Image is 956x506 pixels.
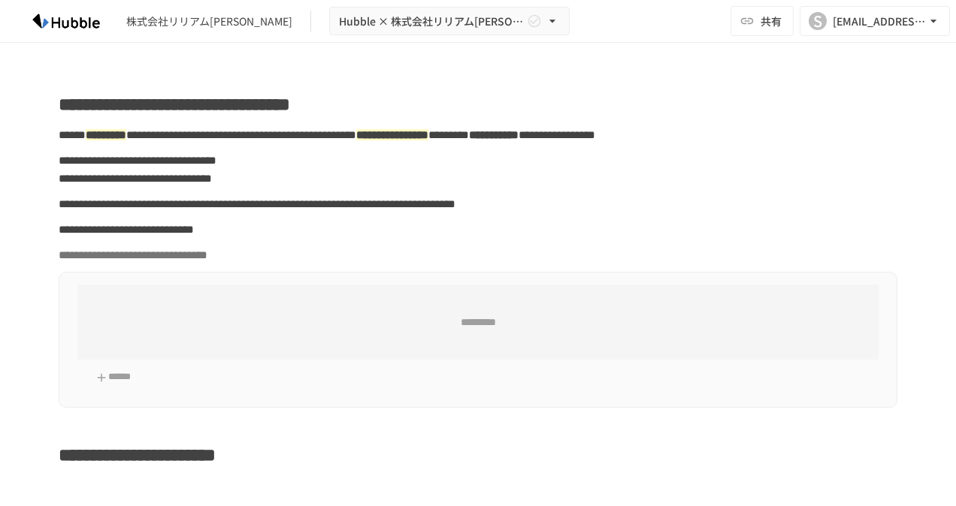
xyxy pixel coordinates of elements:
span: 共有 [761,13,782,29]
button: 共有 [731,6,794,36]
button: S[EMAIL_ADDRESS][PERSON_NAME][DOMAIN_NAME] [800,6,950,36]
button: Hubble × 株式会社リリアム[PERSON_NAME] オンボーディングプロジェクト [329,7,570,36]
div: 株式会社リリアム[PERSON_NAME] [126,14,292,29]
img: HzDRNkGCf7KYO4GfwKnzITak6oVsp5RHeZBEM1dQFiQ [18,9,114,33]
div: [EMAIL_ADDRESS][PERSON_NAME][DOMAIN_NAME] [833,12,926,31]
span: Hubble × 株式会社リリアム[PERSON_NAME] オンボーディングプロジェクト [339,12,524,31]
div: S [809,12,827,30]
